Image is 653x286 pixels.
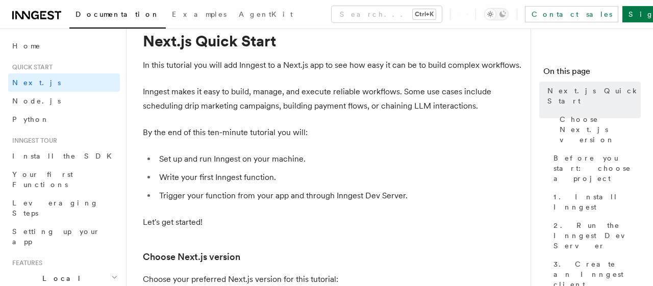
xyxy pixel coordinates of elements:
[8,147,120,165] a: Install the SDK
[12,115,49,123] span: Python
[549,149,641,188] a: Before you start: choose a project
[143,32,522,50] h1: Next.js Quick Start
[143,85,522,113] p: Inngest makes it easy to build, manage, and execute reliable workflows. Some use cases include sc...
[12,199,98,217] span: Leveraging Steps
[143,58,522,72] p: In this tutorial you will add Inngest to a Next.js app to see how easy it can be to build complex...
[12,152,118,160] span: Install the SDK
[156,152,522,166] li: Set up and run Inngest on your machine.
[554,220,641,251] span: 2. Run the Inngest Dev Server
[156,170,522,185] li: Write your first Inngest function.
[143,250,240,264] a: Choose Next.js version
[554,153,641,184] span: Before you start: choose a project
[233,3,299,28] a: AgentKit
[549,216,641,255] a: 2. Run the Inngest Dev Server
[543,82,641,110] a: Next.js Quick Start
[8,73,120,92] a: Next.js
[8,222,120,251] a: Setting up your app
[543,65,641,82] h4: On this page
[166,3,233,28] a: Examples
[484,8,509,20] button: Toggle dark mode
[8,194,120,222] a: Leveraging Steps
[12,227,100,246] span: Setting up your app
[332,6,442,22] button: Search...Ctrl+K
[560,114,641,145] span: Choose Next.js version
[554,192,641,212] span: 1. Install Inngest
[12,97,61,105] span: Node.js
[12,79,61,87] span: Next.js
[143,215,522,229] p: Let's get started!
[8,63,53,71] span: Quick start
[69,3,166,29] a: Documentation
[12,41,41,51] span: Home
[8,259,42,267] span: Features
[12,170,73,189] span: Your first Functions
[239,10,293,18] span: AgentKit
[172,10,227,18] span: Examples
[8,165,120,194] a: Your first Functions
[156,189,522,203] li: Trigger your function from your app and through Inngest Dev Server.
[8,137,57,145] span: Inngest tour
[76,10,160,18] span: Documentation
[143,125,522,140] p: By the end of this ten-minute tutorial you will:
[8,37,120,55] a: Home
[525,6,618,22] a: Contact sales
[8,92,120,110] a: Node.js
[547,86,641,106] span: Next.js Quick Start
[549,188,641,216] a: 1. Install Inngest
[413,9,436,19] kbd: Ctrl+K
[556,110,641,149] a: Choose Next.js version
[8,110,120,128] a: Python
